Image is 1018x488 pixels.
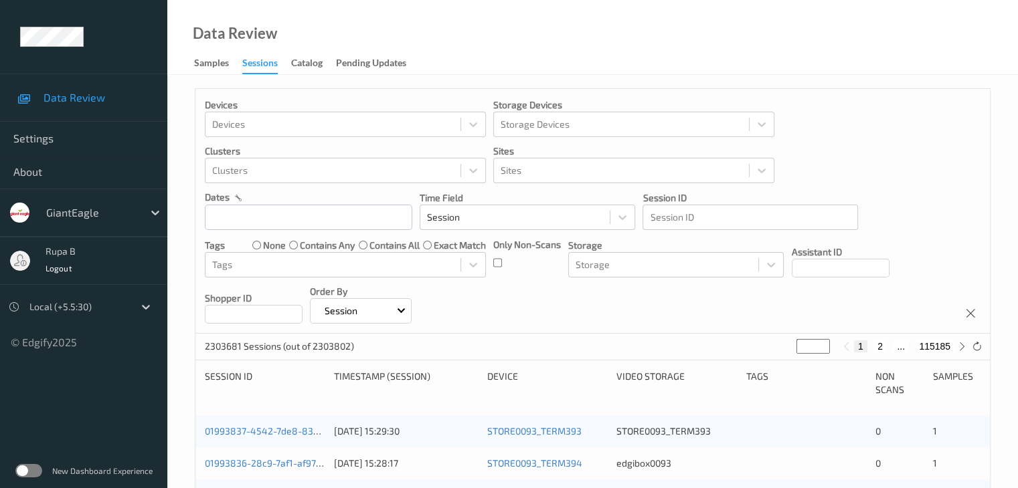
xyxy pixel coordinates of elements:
[873,340,887,352] button: 2
[915,340,954,352] button: 115185
[420,191,635,205] p: Time Field
[310,285,412,298] p: Order By
[291,56,323,73] div: Catalog
[291,54,336,73] a: Catalog
[242,54,291,74] a: Sessions
[746,370,866,396] div: Tags
[487,425,582,437] a: STORE0093_TERM393
[875,457,881,469] span: 0
[493,98,774,112] p: Storage Devices
[263,239,286,252] label: none
[932,370,981,396] div: Samples
[434,239,486,252] label: exact match
[487,370,607,396] div: Device
[336,54,420,73] a: Pending Updates
[205,457,385,469] a: 01993836-28c9-7af1-af97-7e8900a28ea8
[487,457,582,469] a: STORE0093_TERM394
[369,239,420,252] label: contains all
[334,424,478,438] div: [DATE] 15:29:30
[616,370,736,396] div: Video Storage
[616,457,736,470] div: edgibox0093
[193,27,277,40] div: Data Review
[854,340,867,352] button: 1
[205,425,394,437] a: 01993837-4542-7de8-833c-092a0d84a6a8
[334,370,478,396] div: Timestamp (Session)
[932,457,936,469] span: 1
[493,238,561,251] p: Only Non-Scans
[205,98,486,112] p: Devices
[320,304,362,318] p: Session
[205,191,230,204] p: dates
[334,457,478,470] div: [DATE] 15:28:17
[205,239,225,252] p: Tags
[932,425,936,437] span: 1
[875,370,924,396] div: Non Scans
[205,291,303,305] p: Shopper ID
[205,370,325,396] div: Session ID
[643,191,858,205] p: Session ID
[893,340,909,352] button: ...
[242,56,278,74] div: Sessions
[300,239,355,252] label: contains any
[493,144,774,158] p: Sites
[792,245,889,259] p: Assistant ID
[336,56,406,73] div: Pending Updates
[875,425,881,437] span: 0
[616,424,736,438] div: STORE0093_TERM393
[205,340,354,353] p: 2303681 Sessions (out of 2303802)
[205,144,486,158] p: Clusters
[194,56,229,73] div: Samples
[568,239,784,252] p: Storage
[194,54,242,73] a: Samples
